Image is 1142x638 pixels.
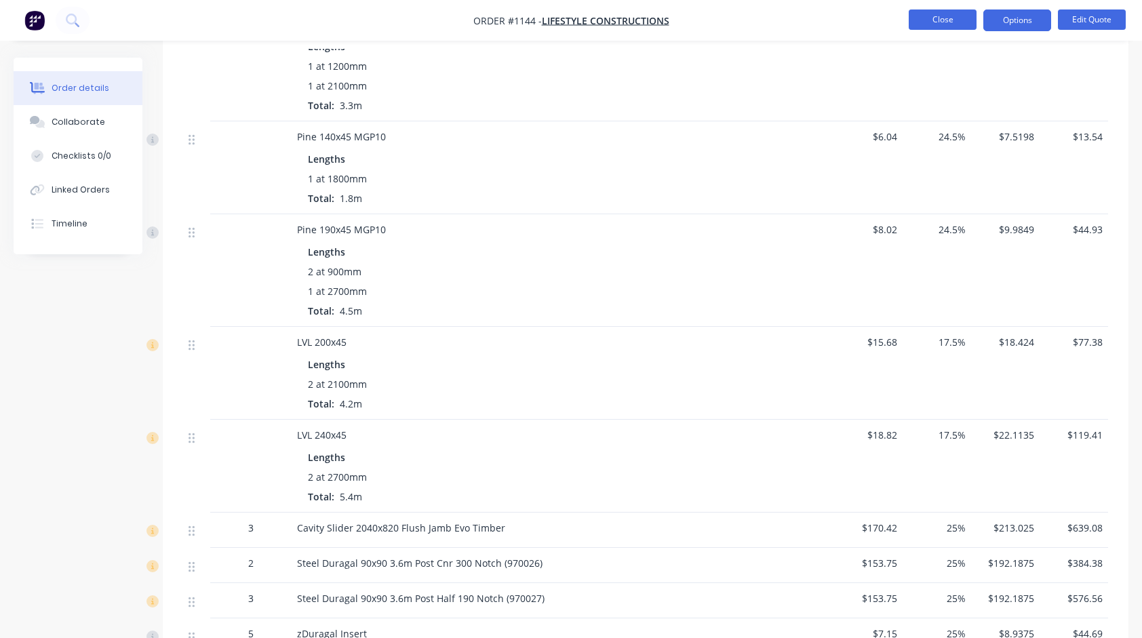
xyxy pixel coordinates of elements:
span: $576.56 [1045,591,1103,605]
span: $18.424 [977,335,1034,349]
span: $13.54 [1045,129,1103,144]
span: Lengths [308,357,345,372]
span: $213.025 [977,521,1034,535]
span: $7.5198 [977,129,1034,144]
span: 1 at 2700mm [308,284,367,298]
span: Order #1144 - [473,14,542,27]
span: 2 at 2100mm [308,377,367,391]
span: Total: [308,490,334,503]
img: Factory [24,10,45,31]
span: Total: [308,192,334,205]
span: $18.82 [840,428,897,442]
button: Checklists 0/0 [14,139,142,173]
span: Total: [308,397,334,410]
button: Order details [14,71,142,105]
span: $639.08 [1045,521,1103,535]
span: 4.2m [334,397,368,410]
span: 3 [248,591,254,605]
span: 17.5% [908,428,966,442]
a: Lifestyle Constructions [542,14,669,27]
span: 1 at 1800mm [308,172,367,186]
span: 2 [248,556,254,570]
span: $44.93 [1045,222,1103,237]
span: Lengths [308,152,345,166]
span: $15.68 [840,335,897,349]
span: 5.4m [334,490,368,503]
span: Lengths [308,245,345,259]
span: Lengths [308,450,345,464]
span: 2 at 2700mm [308,470,367,484]
span: 4.5m [334,304,368,317]
span: $77.38 [1045,335,1103,349]
span: 1 at 1200mm [308,59,367,73]
span: LVL 240x45 [297,428,347,441]
span: 3 [248,521,254,535]
span: Cavity Slider 2040x820 Flush Jamb Evo Timber [297,521,505,534]
span: $153.75 [840,591,897,605]
span: $170.42 [840,521,897,535]
button: Edit Quote [1058,9,1126,30]
div: Order details [52,82,109,94]
span: $8.02 [840,222,897,237]
span: 1.8m [334,192,368,205]
span: Total: [308,304,334,317]
span: Steel Duragal 90x90 3.6m Post Half 190 Notch (970027) [297,592,545,605]
span: 3.3m [334,99,368,112]
span: Total: [308,99,334,112]
button: Timeline [14,207,142,241]
span: $384.38 [1045,556,1103,570]
span: 24.5% [908,222,966,237]
span: $192.1875 [977,556,1034,570]
span: $9.9849 [977,222,1034,237]
span: 2 at 900mm [308,264,361,279]
span: 25% [908,521,966,535]
span: 17.5% [908,335,966,349]
span: 1 at 2100mm [308,79,367,93]
span: 25% [908,591,966,605]
span: 25% [908,556,966,570]
div: Collaborate [52,116,105,128]
div: Timeline [52,218,87,230]
span: $6.04 [840,129,897,144]
button: Close [909,9,977,30]
div: Checklists 0/0 [52,150,111,162]
span: $119.41 [1045,428,1103,442]
span: $153.75 [840,556,897,570]
span: Pine 140x45 MGP10 [297,130,386,143]
span: $192.1875 [977,591,1034,605]
div: Linked Orders [52,184,110,196]
span: $22.1135 [977,428,1034,442]
span: Steel Duragal 90x90 3.6m Post Cnr 300 Notch (970026) [297,557,543,570]
span: Pine 190x45 MGP10 [297,223,386,236]
button: Collaborate [14,105,142,139]
button: Linked Orders [14,173,142,207]
span: 24.5% [908,129,966,144]
button: Options [983,9,1051,31]
span: LVL 200x45 [297,336,347,348]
